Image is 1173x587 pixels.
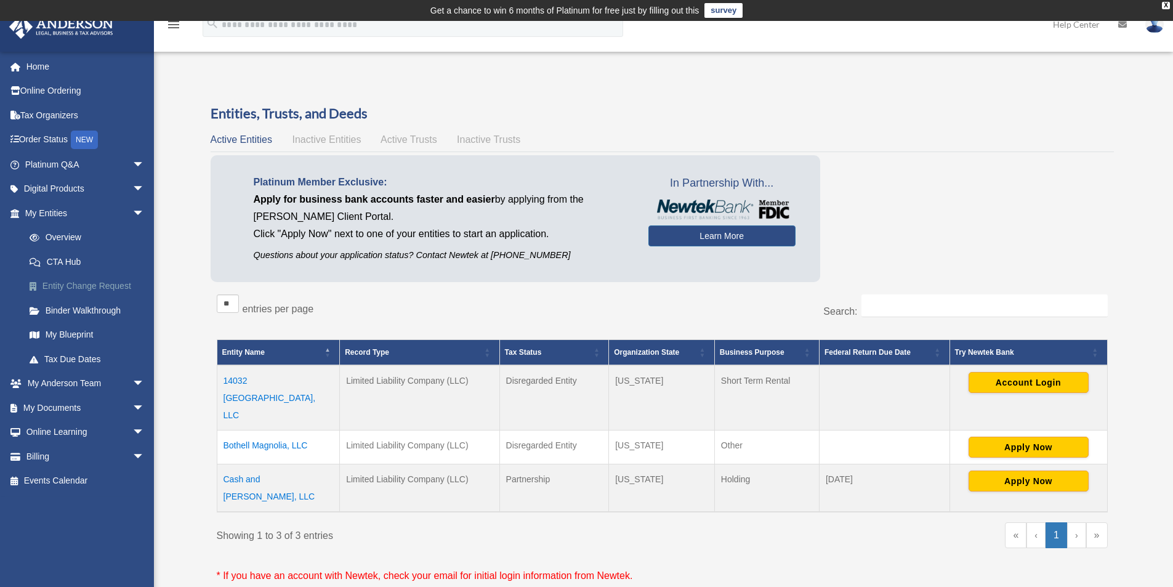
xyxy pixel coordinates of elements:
[254,194,495,204] span: Apply for business bank accounts faster and easier
[9,152,163,177] a: Platinum Q&Aarrow_drop_down
[430,3,699,18] div: Get a chance to win 6 months of Platinum for free just by filling out this
[132,395,157,421] span: arrow_drop_down
[819,464,949,512] td: [DATE]
[254,191,630,225] p: by applying from the [PERSON_NAME] Client Portal.
[340,365,499,431] td: Limited Liability Company (LLC)
[499,340,609,366] th: Tax Status: Activate to sort
[6,15,117,39] img: Anderson Advisors Platinum Portal
[969,372,1089,393] button: Account Login
[340,431,499,464] td: Limited Liability Company (LLC)
[1162,2,1170,9] div: close
[211,104,1114,123] h3: Entities, Trusts, and Deeds
[9,79,163,103] a: Online Ordering
[499,464,609,512] td: Partnership
[1145,15,1164,33] img: User Pic
[505,348,542,357] span: Tax Status
[132,371,157,397] span: arrow_drop_down
[969,471,1089,492] button: Apply Now
[955,345,1089,360] div: Try Newtek Bank
[166,22,181,32] a: menu
[609,340,715,366] th: Organization State: Activate to sort
[211,134,272,145] span: Active Entities
[9,469,163,493] a: Events Calendar
[292,134,361,145] span: Inactive Entities
[340,340,499,366] th: Record Type: Activate to sort
[9,128,163,153] a: Order StatusNEW
[1026,522,1046,548] a: Previous
[217,567,1108,585] p: * If you have an account with Newtek, check your email for initial login information from Newtek.
[648,225,796,246] a: Learn More
[9,54,163,79] a: Home
[217,522,653,544] div: Showing 1 to 3 of 3 entries
[17,249,163,274] a: CTA Hub
[9,371,163,396] a: My Anderson Teamarrow_drop_down
[499,431,609,464] td: Disregarded Entity
[648,174,796,193] span: In Partnership With...
[949,340,1107,366] th: Try Newtek Bank : Activate to sort
[17,323,163,347] a: My Blueprint
[206,17,219,30] i: search
[9,444,163,469] a: Billingarrow_drop_down
[9,420,163,445] a: Online Learningarrow_drop_down
[9,177,163,201] a: Digital Productsarrow_drop_down
[17,347,163,371] a: Tax Due Dates
[217,365,340,431] td: 14032 [GEOGRAPHIC_DATA], LLC
[345,348,389,357] span: Record Type
[217,464,340,512] td: Cash and [PERSON_NAME], LLC
[819,340,949,366] th: Federal Return Due Date: Activate to sort
[254,174,630,191] p: Platinum Member Exclusive:
[17,225,157,250] a: Overview
[17,298,163,323] a: Binder Walkthrough
[243,304,314,314] label: entries per page
[720,348,784,357] span: Business Purpose
[714,431,819,464] td: Other
[132,201,157,226] span: arrow_drop_down
[714,464,819,512] td: Holding
[9,201,163,225] a: My Entitiesarrow_drop_down
[824,348,911,357] span: Federal Return Due Date
[254,248,630,263] p: Questions about your application status? Contact Newtek at [PHONE_NUMBER]
[969,377,1089,387] a: Account Login
[1005,522,1026,548] a: First
[254,225,630,243] p: Click "Apply Now" next to one of your entities to start an application.
[499,365,609,431] td: Disregarded Entity
[1046,522,1067,548] a: 1
[17,274,163,299] a: Entity Change Request
[704,3,743,18] a: survey
[340,464,499,512] td: Limited Liability Company (LLC)
[9,103,163,128] a: Tax Organizers
[132,444,157,469] span: arrow_drop_down
[655,200,789,219] img: NewtekBankLogoSM.png
[614,348,679,357] span: Organization State
[166,17,181,32] i: menu
[714,365,819,431] td: Short Term Rental
[609,464,715,512] td: [US_STATE]
[217,431,340,464] td: Bothell Magnolia, LLC
[457,134,520,145] span: Inactive Trusts
[217,340,340,366] th: Entity Name: Activate to invert sorting
[969,437,1089,458] button: Apply Now
[132,152,157,177] span: arrow_drop_down
[609,365,715,431] td: [US_STATE]
[609,431,715,464] td: [US_STATE]
[132,177,157,202] span: arrow_drop_down
[132,420,157,445] span: arrow_drop_down
[381,134,437,145] span: Active Trusts
[714,340,819,366] th: Business Purpose: Activate to sort
[823,306,857,317] label: Search:
[222,348,265,357] span: Entity Name
[9,395,163,420] a: My Documentsarrow_drop_down
[71,131,98,149] div: NEW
